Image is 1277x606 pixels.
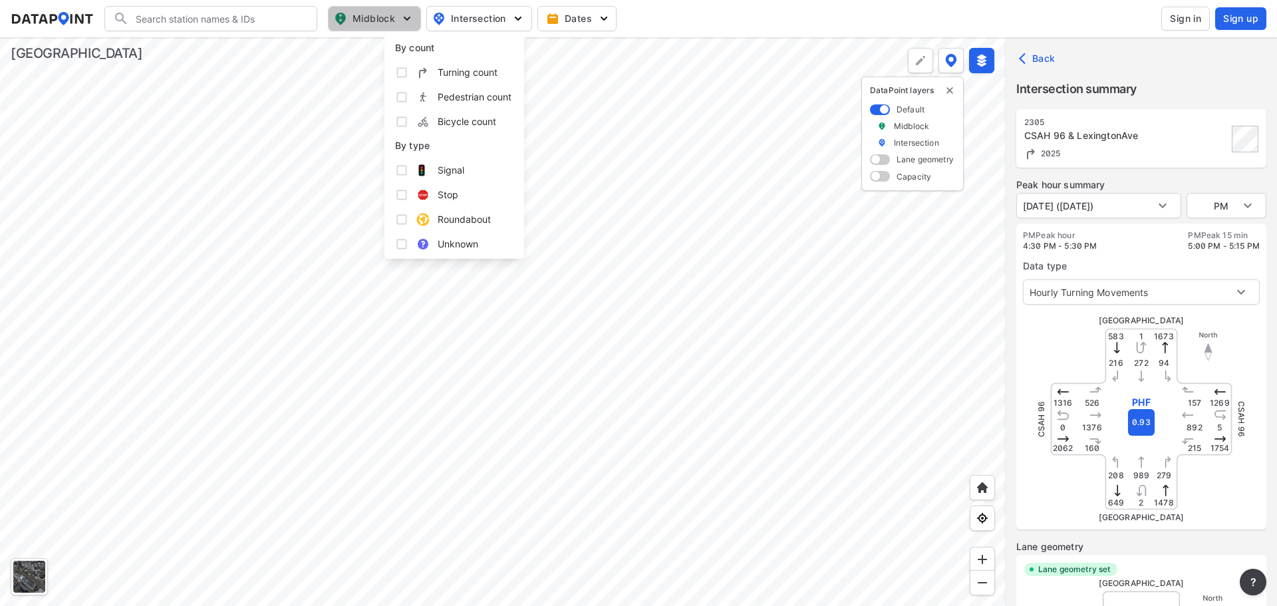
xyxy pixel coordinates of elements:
span: CSAH 96 [1236,401,1246,437]
img: Signal [416,164,430,177]
img: Roundabout [416,213,430,226]
img: 5YPKRKmlfpI5mqlR8AD95paCi+0kK1fRFDJSaMmawlwaeJcJwk9O2fotCW5ve9gAAAAASUVORK5CYII= [511,12,525,25]
img: 5YPKRKmlfpI5mqlR8AD95paCi+0kK1fRFDJSaMmawlwaeJcJwk9O2fotCW5ve9gAAAAASUVORK5CYII= [400,12,414,25]
img: layers-active.d9e7dc51.svg [975,54,988,67]
p: DataPoint layers [870,85,955,96]
span: 4:30 PM - 5:30 PM [1023,241,1097,251]
label: Intersection [894,137,939,148]
img: map_pin_mid.602f9df1.svg [333,11,349,27]
button: more [1240,569,1266,595]
img: +Dz8AAAAASUVORK5CYII= [914,54,927,67]
span: ? [1248,574,1258,590]
span: Bicycle count [438,114,496,128]
span: 2025 [1038,148,1061,158]
span: Back [1022,52,1056,65]
p: By count [395,41,513,55]
img: map_pin_int.54838e6b.svg [431,11,447,27]
span: Sign up [1223,12,1258,25]
p: By type [395,139,513,152]
button: Sign up [1215,7,1266,30]
div: Polygon tool [908,48,933,73]
div: Zoom out [970,570,995,595]
button: Back [1016,48,1061,69]
span: Pedestrian count [438,90,511,104]
span: Signal [438,163,464,177]
span: [GEOGRAPHIC_DATA] [1099,315,1185,325]
img: marker_Midblock.5ba75e30.svg [877,120,887,132]
img: +XpAUvaXAN7GudzAAAAAElFTkSuQmCC [976,481,989,494]
div: [DATE] ([DATE]) [1016,193,1181,218]
span: Sign in [1170,12,1201,25]
a: Sign in [1159,7,1212,31]
label: Lane geometry [897,154,954,165]
div: PM [1187,193,1266,218]
label: Intersection summary [1016,80,1266,98]
span: Unknown [438,237,478,251]
button: External layers [969,48,994,73]
span: Stop [438,188,458,202]
button: DataPoint layers [938,48,964,73]
div: CSAH 96 & LexingtonAve [1024,129,1228,142]
span: CSAH 96 [1036,401,1046,437]
label: PM Peak 15 min [1188,230,1260,241]
input: Search [129,8,309,29]
button: Intersection [426,6,532,31]
label: Lane geometry [1016,540,1266,553]
img: ZvzfEJKXnyWIrJytrsY285QMwk63cM6Drc+sIAAAAASUVORK5CYII= [976,553,989,566]
img: calendar-gold.39a51dde.svg [546,12,559,25]
button: delete [944,85,955,96]
img: zeq5HYn9AnE9l6UmnFLPAAAAAElFTkSuQmCC [976,512,989,525]
img: 5YPKRKmlfpI5mqlR8AD95paCi+0kK1fRFDJSaMmawlwaeJcJwk9O2fotCW5ve9gAAAAASUVORK5CYII= [597,12,611,25]
label: Default [897,104,924,115]
label: Capacity [897,171,931,182]
label: Lane geometry set [1038,564,1111,575]
div: View my location [970,506,995,531]
div: Home [970,475,995,500]
img: Stop [416,188,430,202]
img: EXHE7HSyln9AEgfAt3MXZNtyHIFksAAAAASUVORK5CYII= [416,66,430,79]
span: Intersection [432,11,523,27]
img: close-external-leyer.3061a1c7.svg [944,85,955,96]
span: 5:00 PM - 5:15 PM [1188,241,1260,251]
label: Peak hour summary [1016,178,1266,192]
button: Midblock [328,6,421,31]
div: Zoom in [970,547,995,572]
img: MAAAAAElFTkSuQmCC [976,576,989,589]
span: Roundabout [438,212,491,226]
img: 7K01r2qsw60LNcdBYj7r8aMLn5lIBENstXqsOx8BxqW1n4f0TpEKwOABwAf8x8P1PpqgAgPLKjHQyEIZroKu1WyMf4lYveRly... [416,115,430,128]
img: data-point-layers.37681fc9.svg [945,54,957,67]
button: Sign in [1161,7,1210,31]
a: Sign up [1212,7,1266,30]
label: Data type [1023,259,1260,273]
div: Toggle basemap [11,558,48,595]
img: Unknown [416,237,430,251]
span: Midblock [334,11,412,27]
div: 2305 [1024,117,1228,128]
label: PM Peak hour [1023,230,1097,241]
img: dataPointLogo.9353c09d.svg [11,12,94,25]
span: Dates [549,12,608,25]
img: marker_Intersection.6861001b.svg [877,137,887,148]
img: Turning count [1024,147,1038,160]
label: Midblock [894,120,929,132]
span: Turning count [438,65,497,79]
div: [GEOGRAPHIC_DATA] [11,44,142,63]
div: Hourly Turning Movements [1023,279,1260,305]
span: [GEOGRAPHIC_DATA] [1099,578,1185,588]
img: suPEDneF1ANEx06wAAAAASUVORK5CYII= [416,90,430,104]
button: Dates [537,6,617,31]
